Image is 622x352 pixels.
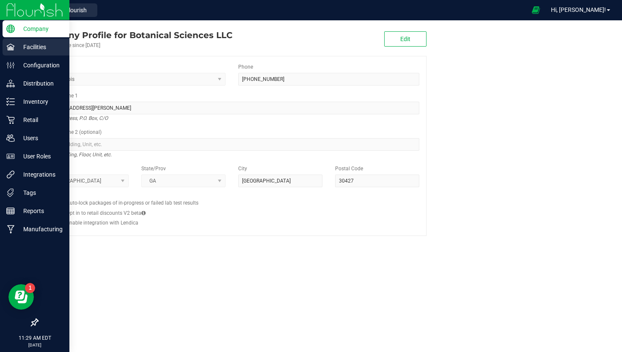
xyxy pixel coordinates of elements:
[37,29,232,42] div: Botanical Sciences LLC
[44,150,112,160] i: Suite, Building, Floor, Unit, etc.
[4,334,66,342] p: 11:29 AM EDT
[8,284,34,310] iframe: Resource center
[6,116,15,124] inline-svg: Retail
[400,36,410,42] span: Edit
[6,43,15,51] inline-svg: Facilities
[15,206,66,216] p: Reports
[66,199,198,207] label: Auto-lock packages of in-progress or failed lab test results
[238,63,253,71] label: Phone
[238,175,322,187] input: City
[15,24,66,34] p: Company
[15,133,66,143] p: Users
[238,73,419,86] input: (123) 456-7890
[6,79,15,88] inline-svg: Distribution
[6,170,15,179] inline-svg: Integrations
[551,6,606,13] span: Hi, [PERSON_NAME]!
[6,25,15,33] inline-svg: Company
[15,151,66,161] p: User Roles
[335,175,419,187] input: Postal Code
[66,209,146,217] label: Opt in to retail discounts V2 beta
[15,224,66,234] p: Manufacturing
[44,128,102,136] label: Address Line 2 (optional)
[6,134,15,142] inline-svg: Users
[15,169,66,180] p: Integrations
[15,42,66,52] p: Facilities
[44,113,108,123] i: Street address, P.O. Box, C/O
[44,138,419,151] input: Suite, Building, Unit, etc.
[44,102,419,114] input: Address
[6,152,15,161] inline-svg: User Roles
[44,194,419,199] h2: Configs
[6,97,15,106] inline-svg: Inventory
[526,2,545,18] span: Open Ecommerce Menu
[37,42,232,49] div: Account active since [DATE]
[6,225,15,233] inline-svg: Manufacturing
[384,31,427,47] button: Edit
[25,283,35,293] iframe: Resource center unread badge
[335,165,363,172] label: Postal Code
[238,165,247,172] label: City
[4,342,66,348] p: [DATE]
[66,219,138,227] label: Enable integration with Lendica
[15,60,66,70] p: Configuration
[15,115,66,125] p: Retail
[15,188,66,198] p: Tags
[141,165,166,172] label: State/Prov
[6,207,15,215] inline-svg: Reports
[6,188,15,197] inline-svg: Tags
[15,97,66,107] p: Inventory
[15,78,66,89] p: Distribution
[6,61,15,69] inline-svg: Configuration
